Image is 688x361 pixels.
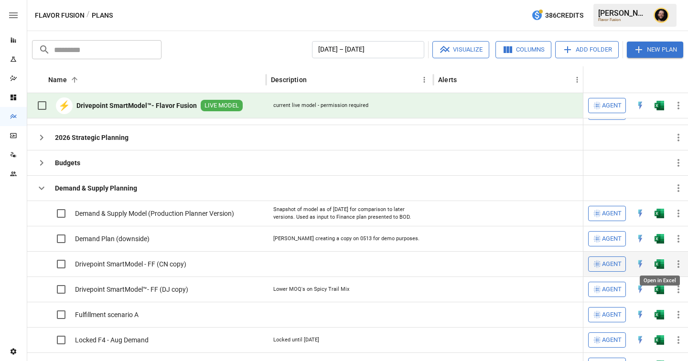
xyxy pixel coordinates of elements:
[55,158,80,168] b: Budgets
[48,76,67,84] div: Name
[635,259,645,269] div: Open in Quick Edit
[655,209,664,218] img: excel-icon.76473adf.svg
[598,18,648,22] div: Flavor Fusion
[655,310,664,319] div: Open in Excel
[635,285,645,294] div: Open in Quick Edit
[635,234,645,244] div: Open in Quick Edit
[655,101,664,110] img: excel-icon.76473adf.svg
[418,73,431,86] button: Description column menu
[588,231,626,246] button: Agent
[588,282,626,297] button: Agent
[635,335,645,345] img: quick-edit-flash.b8aec18c.svg
[635,209,645,218] img: quick-edit-flash.b8aec18c.svg
[588,256,626,272] button: Agent
[75,310,139,319] span: Fulfillment scenario A
[527,7,587,24] button: 386Credits
[654,8,669,23] img: Ciaran Nugent
[640,276,680,286] div: Open in Excel
[273,206,426,221] div: Snapshot of model as of [DATE] for comparison to later versions. Used as input to Finance plan pr...
[655,310,664,319] img: excel-icon.76473adf.svg
[570,73,584,86] button: Alerts column menu
[635,101,645,110] img: quick-edit-flash.b8aec18c.svg
[598,9,648,18] div: [PERSON_NAME]
[588,307,626,322] button: Agent
[273,286,349,293] div: Lower MOQ's on Spicy Trail Mix
[56,97,73,114] div: ⚡
[458,73,471,86] button: Sort
[655,209,664,218] div: Open in Excel
[495,41,551,58] button: Columns
[635,101,645,110] div: Open in Quick Edit
[602,234,622,244] span: Agent
[273,102,368,109] div: current live model - permission required
[273,336,319,344] div: Locked until [DATE]
[55,183,137,193] b: Demand & Supply Planning
[76,101,197,110] b: Drivepoint SmartModel™- Flavor Fusion
[655,259,664,269] div: Open in Excel
[635,259,645,269] img: quick-edit-flash.b8aec18c.svg
[68,73,81,86] button: Sort
[75,335,149,345] span: Locked F4 - Aug Demand
[308,73,321,86] button: Sort
[602,259,622,270] span: Agent
[75,259,186,269] span: Drivepoint SmartModel - FF (CN copy)
[655,335,664,345] img: excel-icon.76473adf.svg
[545,10,583,21] span: 386 Credits
[86,10,90,21] div: /
[602,208,622,219] span: Agent
[588,206,626,221] button: Agent
[555,41,619,58] button: Add Folder
[602,335,622,346] span: Agent
[312,41,424,58] button: [DATE] – [DATE]
[75,234,150,244] span: Demand Plan (downside)
[75,285,188,294] span: Drivepoint SmartModel™- FF (DJ copy)
[648,2,675,29] button: Ciaran Nugent
[635,209,645,218] div: Open in Quick Edit
[635,285,645,294] img: quick-edit-flash.b8aec18c.svg
[635,310,645,319] div: Open in Quick Edit
[602,100,622,111] span: Agent
[655,335,664,345] div: Open in Excel
[602,284,622,295] span: Agent
[602,309,622,320] span: Agent
[635,310,645,319] img: quick-edit-flash.b8aec18c.svg
[273,235,419,243] div: [PERSON_NAME] creating a copy on 0513 for demo purposes.
[75,209,234,218] span: Demand & Supply Model (Production Planner Version)
[55,133,129,142] b: 2026 Strategic Planning
[655,285,664,294] img: excel-icon.76473adf.svg
[438,76,457,84] div: Alerts
[201,101,243,110] span: LIVE MODEL
[35,10,85,21] button: Flavor Fusion
[655,234,664,244] img: excel-icon.76473adf.svg
[588,98,626,113] button: Agent
[635,234,645,244] img: quick-edit-flash.b8aec18c.svg
[271,76,307,84] div: Description
[655,234,664,244] div: Open in Excel
[635,335,645,345] div: Open in Quick Edit
[655,101,664,110] div: Open in Excel
[588,332,626,348] button: Agent
[655,259,664,269] img: excel-icon.76473adf.svg
[627,42,683,58] button: New Plan
[655,285,664,294] div: Open in Excel
[432,41,489,58] button: Visualize
[675,73,688,86] button: Sort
